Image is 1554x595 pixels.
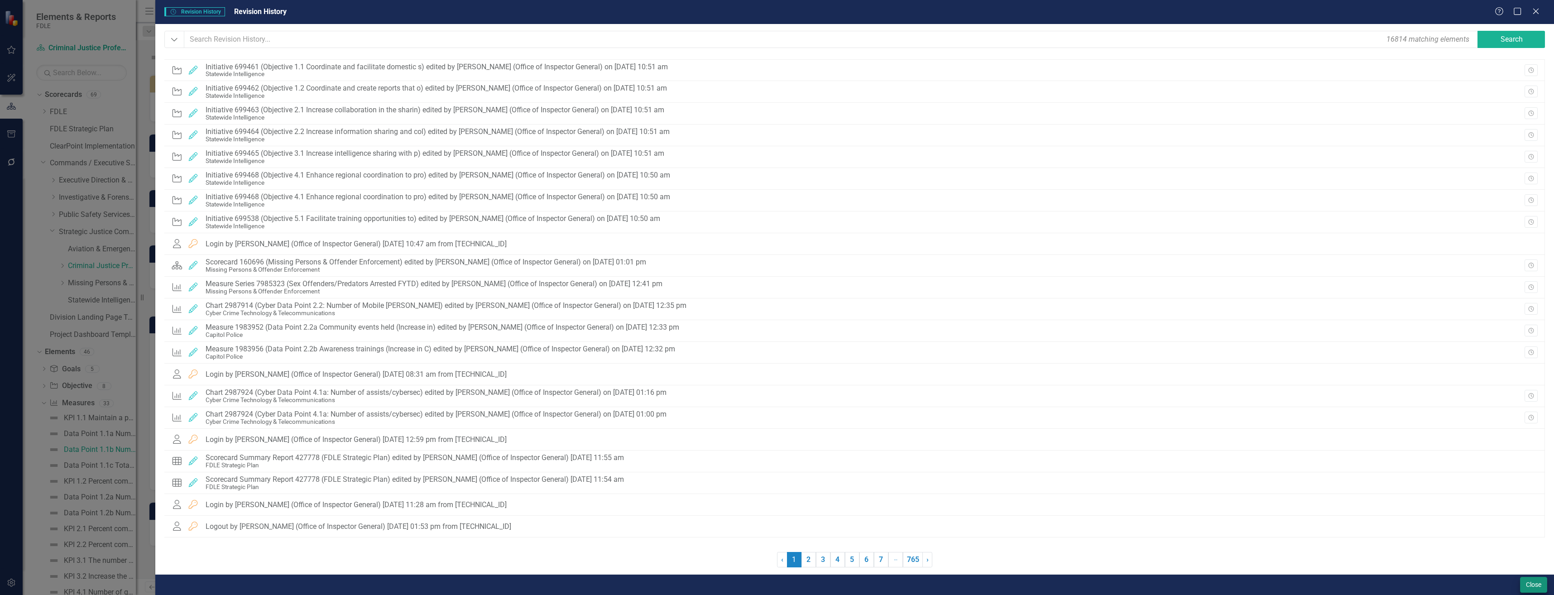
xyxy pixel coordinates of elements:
div: 16814 matching elements [1384,32,1472,47]
button: Search [1477,31,1545,48]
div: Initiative 699465 (Objective 3.1 Increase intelligence sharing with p) edited by [PERSON_NAME] (O... [206,149,664,158]
div: Chart 2987914 (Cyber Data Point 2.2: Number of Mobile [PERSON_NAME]) edited by [PERSON_NAME] (Off... [206,302,686,310]
a: 3 [816,552,830,567]
span: 1 [787,552,801,567]
div: Scorecard 160696 (Missing Persons & Offender Enforcement) edited by [PERSON_NAME] (Office of Insp... [206,258,646,266]
input: Search Revision History... [184,31,1478,48]
div: FDLE Strategic Plan [206,462,624,469]
div: Login by [PERSON_NAME] (Office of Inspector General) [DATE] 12:59 pm from [TECHNICAL_ID] [206,436,507,444]
div: Initiative 699468 (Objective 4.1 Enhance regional coordination to pro) edited by [PERSON_NAME] (O... [206,193,670,201]
div: Scorecard Summary Report 427778 (FDLE Strategic Plan) edited by [PERSON_NAME] (Office of Inspecto... [206,475,624,484]
div: Missing Persons & Offender Enforcement [206,266,646,273]
a: 765 [903,552,923,567]
div: Chart 2987924 (Cyber Data Point 4.1a: Number of assists/cybersec) edited by [PERSON_NAME] (Office... [206,410,667,418]
div: Scorecard Summary Report 427778 (FDLE Strategic Plan) edited by [PERSON_NAME] (Office of Inspecto... [206,454,624,462]
div: Statewide Intelligence [206,223,660,230]
div: Cyber Crime Technology & Telecommunications [206,310,686,317]
span: › [926,555,929,564]
div: Initiative 699462 (Objective 1.2 Coordinate and create reports that o) edited by [PERSON_NAME] (O... [206,84,667,92]
div: Statewide Intelligence [206,136,670,143]
div: Measure Series 7985323 (Sex Offenders/Predators Arrested FYTD) edited by [PERSON_NAME] (Office of... [206,280,662,288]
div: Login by [PERSON_NAME] (Office of Inspector General) [DATE] 10:47 am from [TECHNICAL_ID] [206,240,507,248]
div: Initiative 699464 (Objective 2.2 Increase information sharing and col) edited by [PERSON_NAME] (O... [206,128,670,136]
div: Initiative 699463 (Objective 2.1 Increase collaboration in the sharin) edited by [PERSON_NAME] (O... [206,106,664,114]
div: Initiative 699461 (Objective 1.1 Coordinate and facilitate domestic s) edited by [PERSON_NAME] (O... [206,63,668,71]
div: Cyber Crime Technology & Telecommunications [206,418,667,425]
div: Statewide Intelligence [206,201,670,208]
div: Measure 1983952 (Data Point 2.2a Community events held (Increase in) edited by [PERSON_NAME] (Off... [206,323,679,331]
button: Close [1520,577,1547,593]
a: 4 [830,552,845,567]
a: 5 [845,552,859,567]
span: Revision History [234,7,287,16]
div: Logout by [PERSON_NAME] (Office of Inspector General) [DATE] 01:53 pm from [TECHNICAL_ID] [206,523,511,531]
div: Capitol Police [206,331,679,338]
div: Initiative 699538 (Objective 5.1 Facilitate training opportunities to) edited by [PERSON_NAME] (O... [206,215,660,223]
div: Statewide Intelligence [206,179,670,186]
span: ‹ [781,555,783,564]
div: Cyber Crime Technology & Telecommunications [206,397,667,403]
div: Statewide Intelligence [206,114,664,121]
div: FDLE Strategic Plan [206,484,624,490]
a: 7 [874,552,888,567]
div: Chart 2987924 (Cyber Data Point 4.1a: Number of assists/cybersec) edited by [PERSON_NAME] (Office... [206,389,667,397]
div: Statewide Intelligence [206,92,667,99]
div: Statewide Intelligence [206,158,664,164]
div: Statewide Intelligence [206,71,668,77]
span: Revision History [164,7,225,16]
a: 2 [801,552,816,567]
div: Login by [PERSON_NAME] (Office of Inspector General) [DATE] 11:28 am from [TECHNICAL_ID] [206,501,507,509]
a: 6 [859,552,874,567]
div: Capitol Police [206,353,675,360]
div: Login by [PERSON_NAME] (Office of Inspector General) [DATE] 08:31 am from [TECHNICAL_ID] [206,370,507,379]
div: Missing Persons & Offender Enforcement [206,288,662,295]
div: Measure 1983956 (Data Point 2.2b Awareness trainings (Increase in C) edited by [PERSON_NAME] (Off... [206,345,675,353]
div: Initiative 699468 (Objective 4.1 Enhance regional coordination to pro) edited by [PERSON_NAME] (O... [206,171,670,179]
